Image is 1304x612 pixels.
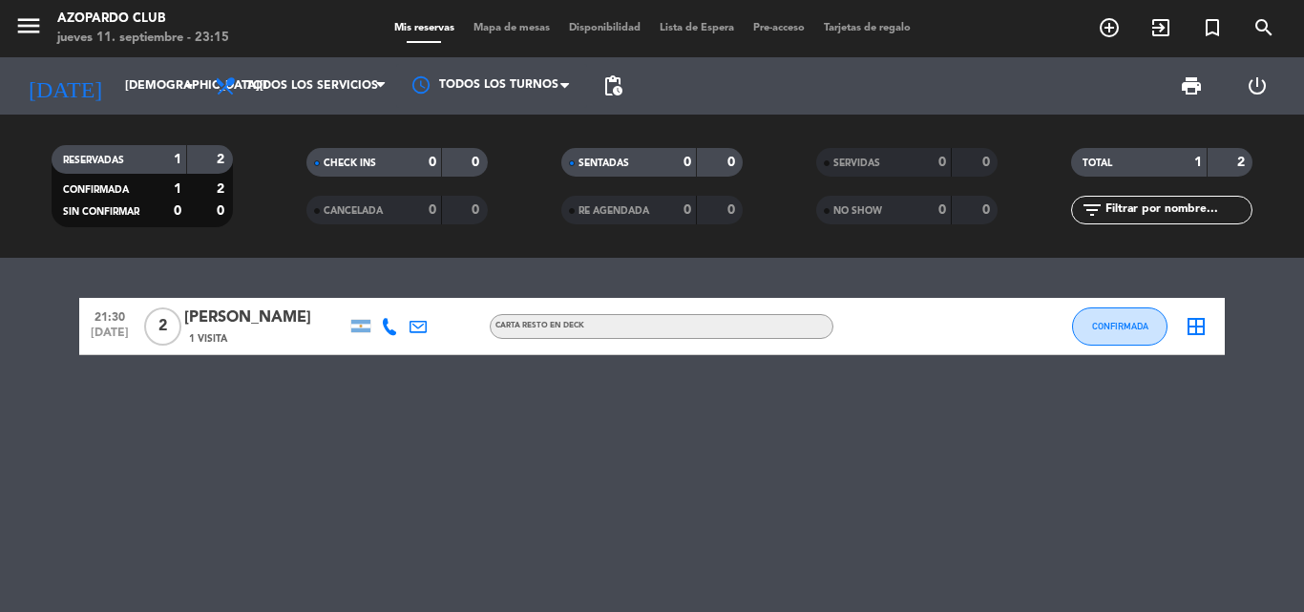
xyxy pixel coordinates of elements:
[217,153,228,166] strong: 2
[86,305,134,327] span: 21:30
[559,23,650,33] span: Disponibilidad
[1149,16,1172,39] i: exit_to_app
[1185,315,1208,338] i: border_all
[385,23,464,33] span: Mis reservas
[184,306,347,330] div: [PERSON_NAME]
[650,23,744,33] span: Lista de Espera
[684,203,691,217] strong: 0
[601,74,624,97] span: pending_actions
[1194,156,1202,169] strong: 1
[1104,200,1251,221] input: Filtrar por nombre...
[57,29,229,48] div: jueves 11. septiembre - 23:15
[464,23,559,33] span: Mapa de mesas
[1201,16,1224,39] i: turned_in_not
[86,327,134,348] span: [DATE]
[174,153,181,166] strong: 1
[246,79,378,93] span: Todos los servicios
[1081,199,1104,222] i: filter_list
[938,203,946,217] strong: 0
[63,207,139,217] span: SIN CONFIRMAR
[833,206,882,216] span: NO SHOW
[189,331,227,347] span: 1 Visita
[1237,156,1249,169] strong: 2
[727,156,739,169] strong: 0
[217,182,228,196] strong: 2
[1098,16,1121,39] i: add_circle_outline
[174,204,181,218] strong: 0
[324,158,376,168] span: CHECK INS
[744,23,814,33] span: Pre-acceso
[578,158,629,168] span: SENTADAS
[1092,321,1148,331] span: CONFIRMADA
[14,11,43,40] i: menu
[578,206,649,216] span: RE AGENDADA
[982,203,994,217] strong: 0
[684,156,691,169] strong: 0
[472,203,483,217] strong: 0
[217,204,228,218] strong: 0
[57,10,229,29] div: Azopardo Club
[1252,16,1275,39] i: search
[63,156,124,165] span: RESERVADAS
[1224,57,1290,115] div: LOG OUT
[938,156,946,169] strong: 0
[814,23,920,33] span: Tarjetas de regalo
[14,11,43,47] button: menu
[14,65,116,107] i: [DATE]
[429,156,436,169] strong: 0
[144,307,181,346] span: 2
[324,206,383,216] span: CANCELADA
[833,158,880,168] span: SERVIDAS
[1083,158,1112,168] span: TOTAL
[982,156,994,169] strong: 0
[727,203,739,217] strong: 0
[429,203,436,217] strong: 0
[1072,307,1167,346] button: CONFIRMADA
[63,185,129,195] span: CONFIRMADA
[178,74,200,97] i: arrow_drop_down
[472,156,483,169] strong: 0
[1246,74,1269,97] i: power_settings_new
[174,182,181,196] strong: 1
[1180,74,1203,97] span: print
[495,322,584,329] span: CARTA RESTO EN DECK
